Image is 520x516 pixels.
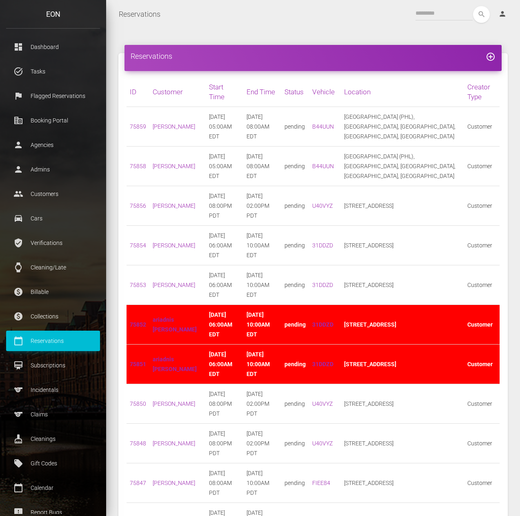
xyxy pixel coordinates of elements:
td: [DATE] 02:00PM PDT [243,384,281,424]
td: [DATE] 10:00AM EDT [243,305,281,345]
a: U40VYZ [312,440,333,447]
a: cleaning_services Cleanings [6,429,100,449]
a: 75854 [130,242,146,249]
a: local_offer Gift Codes [6,453,100,474]
td: [STREET_ADDRESS] [341,265,464,305]
td: [STREET_ADDRESS] [341,305,464,345]
a: 75858 [130,163,146,169]
td: pending [281,226,309,265]
a: 75850 [130,400,146,407]
td: [DATE] 08:00AM EDT [243,107,281,147]
p: Customers [12,188,94,200]
button: search [473,6,490,23]
td: [DATE] 10:00AM EDT [243,345,281,384]
a: person Agencies [6,135,100,155]
th: Status [281,77,309,107]
td: pending [281,384,309,424]
p: Tasks [12,65,94,78]
p: Booking Portal [12,114,94,127]
td: Customer [464,384,500,424]
td: [DATE] 08:00AM EDT [243,147,281,186]
a: flag Flagged Reservations [6,86,100,106]
th: Vehicle [309,77,341,107]
td: Customer [464,265,500,305]
a: card_membership Subscriptions [6,355,100,376]
p: Gift Codes [12,457,94,469]
p: Admins [12,163,94,176]
h4: Reservations [131,51,496,61]
td: [DATE] 08:00PM PDT [206,186,243,226]
a: [PERSON_NAME] [153,400,195,407]
td: pending [281,345,309,384]
a: people Customers [6,184,100,204]
td: [STREET_ADDRESS] [341,463,464,503]
a: calendar_today Reservations [6,331,100,351]
td: [DATE] 08:00AM PDT [206,463,243,503]
p: Billable [12,286,94,298]
td: [DATE] 06:00AM EDT [206,305,243,345]
p: Reservations [12,335,94,347]
i: person [498,10,507,18]
p: Flagged Reservations [12,90,94,102]
td: [DATE] 05:00AM EDT [206,107,243,147]
a: B44UUN [312,163,334,169]
a: paid Billable [6,282,100,302]
th: Location [341,77,464,107]
a: [PERSON_NAME] [153,123,195,130]
td: [STREET_ADDRESS] [341,226,464,265]
a: [PERSON_NAME] [153,202,195,209]
td: pending [281,265,309,305]
td: pending [281,424,309,463]
a: [PERSON_NAME] [153,242,195,249]
p: Agencies [12,139,94,151]
td: Customer [464,186,500,226]
th: Start Time [206,77,243,107]
i: add_circle_outline [486,52,496,62]
td: [DATE] 06:00AM EDT [206,345,243,384]
p: Calendar [12,482,94,494]
td: Customer [464,147,500,186]
p: Cleanings [12,433,94,445]
a: B44UUN [312,123,334,130]
td: [DATE] 02:00PM PDT [243,424,281,463]
td: [GEOGRAPHIC_DATA] (PHL), [GEOGRAPHIC_DATA], [GEOGRAPHIC_DATA], [GEOGRAPHIC_DATA], [GEOGRAPHIC_DATA] [341,107,464,147]
th: Customer [149,77,206,107]
a: U40VYZ [312,400,333,407]
p: Dashboard [12,41,94,53]
td: pending [281,147,309,186]
td: Customer [464,226,500,265]
td: [DATE] 10:00AM EDT [243,265,281,305]
td: [GEOGRAPHIC_DATA] (PHL), [GEOGRAPHIC_DATA], [GEOGRAPHIC_DATA], [GEOGRAPHIC_DATA], [GEOGRAPHIC_DATA] [341,147,464,186]
a: ariadnis [PERSON_NAME] [153,356,197,372]
a: ariadnis [PERSON_NAME] [153,316,197,333]
a: add_circle_outline [486,52,496,60]
p: Cleaning/Late [12,261,94,274]
td: [DATE] 02:00PM PDT [243,186,281,226]
a: 75847 [130,480,146,486]
a: verified_user Verifications [6,233,100,253]
td: pending [281,463,309,503]
a: U40VYZ [312,202,333,209]
a: 31DDZD [312,321,333,328]
p: Cars [12,212,94,225]
a: 75848 [130,440,146,447]
a: drive_eta Cars [6,208,100,229]
a: corporate_fare Booking Portal [6,110,100,131]
a: FIEE84 [312,480,330,486]
td: [DATE] 10:00AM EDT [243,226,281,265]
a: task_alt Tasks [6,61,100,82]
a: dashboard Dashboard [6,37,100,57]
th: ID [127,77,149,107]
td: [DATE] 10:00AM PDT [243,463,281,503]
th: End Time [243,77,281,107]
a: 75859 [130,123,146,130]
a: 75852 [130,321,146,328]
td: [STREET_ADDRESS] [341,345,464,384]
a: sports Incidentals [6,380,100,400]
th: Creator Type [464,77,500,107]
a: 31DDZD [312,361,333,367]
td: pending [281,186,309,226]
td: pending [281,107,309,147]
td: [DATE] 05:00AM EDT [206,147,243,186]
